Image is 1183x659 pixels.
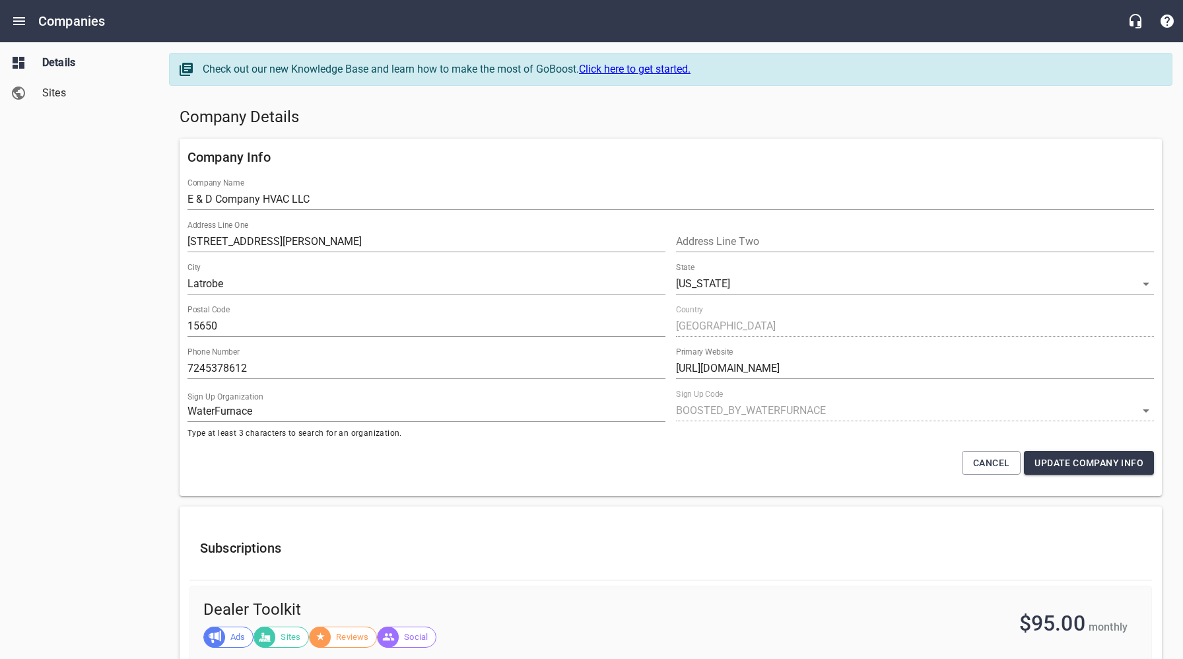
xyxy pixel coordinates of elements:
[1120,5,1151,37] button: Live Chat
[1034,455,1143,471] span: Update Company Info
[579,63,691,75] a: Click here to get started.
[187,306,230,314] label: Postal Code
[1089,621,1128,633] span: monthly
[180,107,1162,128] h5: Company Details
[38,11,105,32] h6: Companies
[253,627,309,648] div: Sites
[203,600,718,621] span: Dealer Toolkit
[203,61,1159,77] div: Check out our new Knowledge Base and learn how to make the most of GoBoost.
[676,348,733,356] label: Primary Website
[42,55,143,71] span: Details
[1024,451,1154,475] button: Update Company Info
[187,179,244,187] label: Company Name
[973,455,1009,471] span: Cancel
[273,631,308,644] span: Sites
[328,631,376,644] span: Reviews
[676,263,694,271] label: State
[187,401,665,422] input: Start typing to search organizations
[187,221,248,229] label: Address Line One
[3,5,35,37] button: Open drawer
[377,627,436,648] div: Social
[1019,611,1085,636] span: $95.00
[396,631,436,644] span: Social
[187,263,201,271] label: City
[203,627,253,648] div: Ads
[187,348,240,356] label: Phone Number
[962,451,1021,475] button: Cancel
[309,627,377,648] div: Reviews
[200,538,1141,559] h6: Subscriptions
[187,427,665,440] span: Type at least 3 characters to search for an organization.
[187,147,1154,168] h6: Company Info
[222,631,253,644] span: Ads
[676,306,703,314] label: Country
[42,85,143,101] span: Sites
[676,390,723,398] label: Sign Up Code
[1151,5,1183,37] button: Support Portal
